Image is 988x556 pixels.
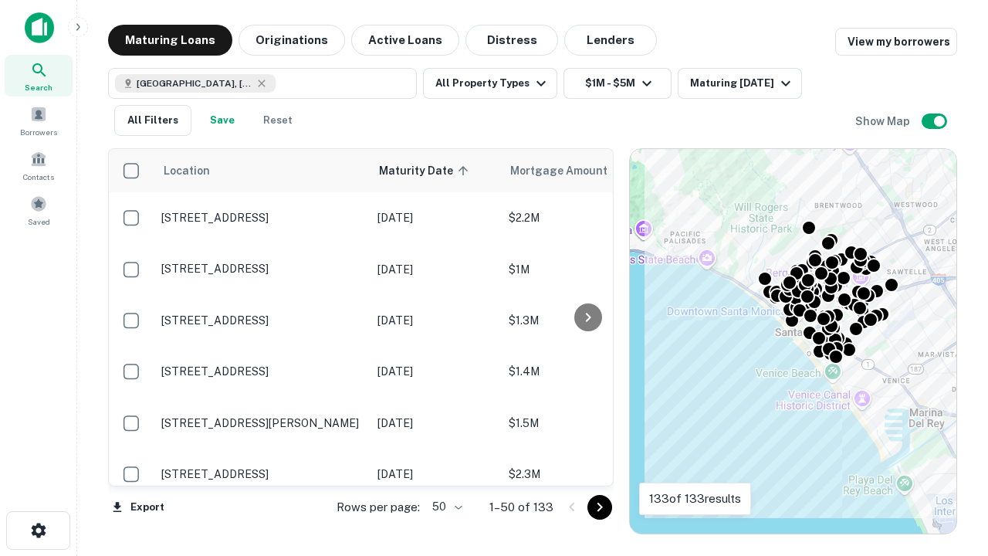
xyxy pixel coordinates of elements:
span: Location [163,161,210,180]
span: Maturity Date [379,161,473,180]
a: Contacts [5,144,73,186]
button: [GEOGRAPHIC_DATA], [GEOGRAPHIC_DATA], [GEOGRAPHIC_DATA] [108,68,417,99]
a: View my borrowers [835,28,957,56]
span: Mortgage Amount [510,161,628,180]
th: Location [154,149,370,192]
p: $1.3M [509,312,663,329]
p: [DATE] [377,363,493,380]
p: [STREET_ADDRESS][PERSON_NAME] [161,416,362,430]
img: capitalize-icon.png [25,12,54,43]
iframe: Chat Widget [911,432,988,507]
p: [STREET_ADDRESS] [161,467,362,481]
div: Maturing [DATE] [690,74,795,93]
button: Go to next page [587,495,612,520]
p: 133 of 133 results [649,490,741,508]
button: Export [108,496,168,519]
button: Save your search to get updates of matches that match your search criteria. [198,105,247,136]
button: $1M - $5M [563,68,672,99]
th: Mortgage Amount [501,149,671,192]
p: [STREET_ADDRESS] [161,364,362,378]
p: $1M [509,261,663,278]
button: Active Loans [351,25,459,56]
p: [STREET_ADDRESS] [161,211,362,225]
button: Maturing Loans [108,25,232,56]
span: Saved [28,215,50,228]
p: [DATE] [377,312,493,329]
p: $2.2M [509,209,663,226]
a: Borrowers [5,100,73,141]
span: Contacts [23,171,54,183]
button: Lenders [564,25,657,56]
button: Originations [239,25,345,56]
span: Borrowers [20,126,57,138]
p: [DATE] [377,209,493,226]
button: Reset [253,105,303,136]
th: Maturity Date [370,149,501,192]
h6: Show Map [855,113,912,130]
a: Search [5,55,73,97]
div: 0 0 [630,149,956,534]
p: [DATE] [377,466,493,483]
p: $1.5M [509,415,663,432]
p: 1–50 of 133 [489,498,553,517]
div: 50 [426,496,465,518]
span: [GEOGRAPHIC_DATA], [GEOGRAPHIC_DATA], [GEOGRAPHIC_DATA] [137,76,252,90]
p: $1.4M [509,363,663,380]
button: All Filters [114,105,191,136]
button: All Property Types [423,68,557,99]
p: $2.3M [509,466,663,483]
button: Distress [465,25,558,56]
a: Saved [5,189,73,231]
p: Rows per page: [337,498,420,517]
p: [STREET_ADDRESS] [161,262,362,276]
button: Maturing [DATE] [678,68,802,99]
span: Search [25,81,52,93]
p: [STREET_ADDRESS] [161,314,362,327]
p: [DATE] [377,415,493,432]
p: [DATE] [377,261,493,278]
